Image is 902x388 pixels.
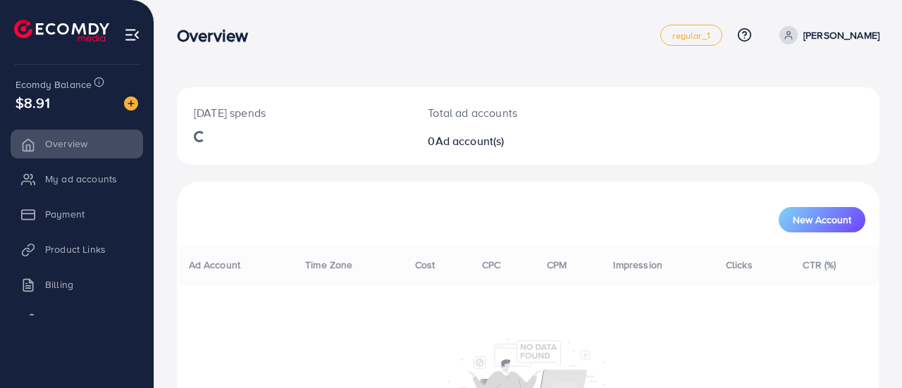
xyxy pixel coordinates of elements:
h2: 0 [428,134,569,148]
img: menu [124,27,140,43]
p: Total ad accounts [428,104,569,121]
h3: Overview [177,25,259,46]
img: logo [14,20,109,42]
p: [DATE] spends [194,104,394,121]
span: Ad account(s) [435,133,505,149]
a: regular_1 [660,25,722,46]
img: image [124,96,138,111]
a: [PERSON_NAME] [774,26,879,44]
span: $8.91 [16,92,50,113]
span: regular_1 [672,31,710,40]
span: New Account [793,215,851,225]
p: [PERSON_NAME] [803,27,879,44]
span: Ecomdy Balance [16,77,92,92]
button: New Account [779,207,865,232]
